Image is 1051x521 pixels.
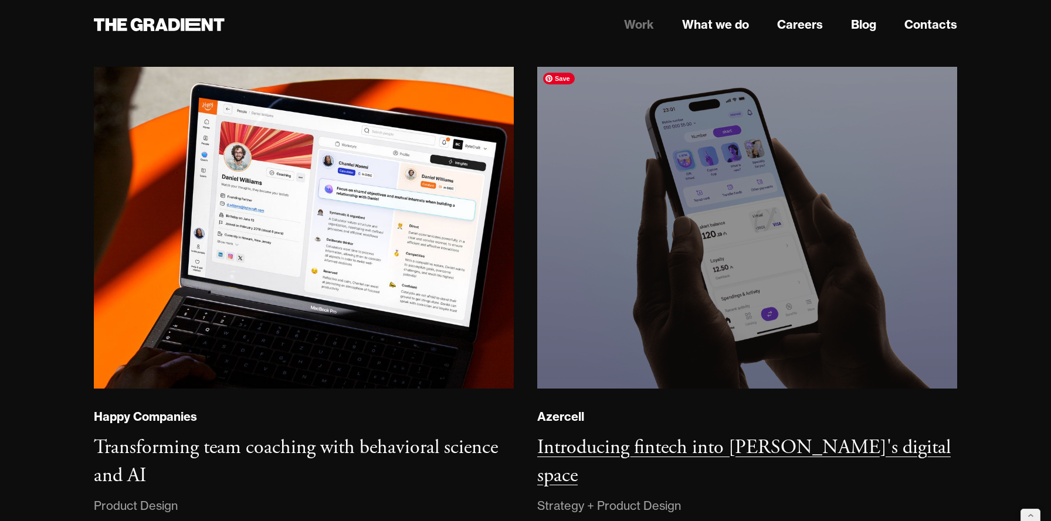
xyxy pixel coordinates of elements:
[537,496,681,515] div: Strategy + Product Design
[94,496,178,515] div: Product Design
[624,16,654,33] a: Work
[537,435,951,488] h3: Introducing fintech into [PERSON_NAME]'s digital space
[537,409,584,424] div: Azercell
[94,409,197,424] div: Happy Companies
[777,16,823,33] a: Careers
[904,16,957,33] a: Contacts
[94,435,498,488] h3: Transforming team coaching with behavioral science and AI
[851,16,876,33] a: Blog
[682,16,749,33] a: What we do
[543,73,575,84] span: Save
